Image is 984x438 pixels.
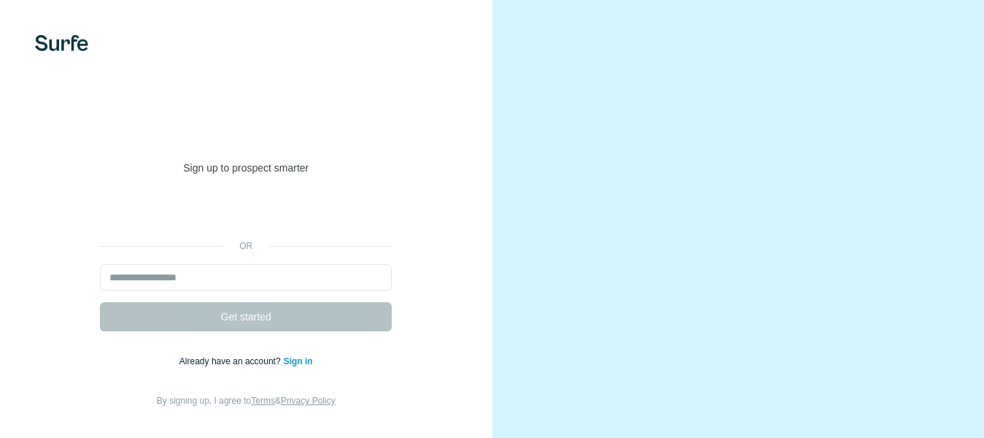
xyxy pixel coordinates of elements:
img: Surfe's logo [35,35,88,51]
span: Already have an account? [179,356,284,366]
a: Terms [251,396,275,406]
p: Sign up to prospect smarter [100,161,392,175]
span: By signing up, I agree to & [157,396,336,406]
a: Sign in [284,356,313,366]
a: Privacy Policy [281,396,336,406]
h1: Welcome to [GEOGRAPHIC_DATA] [100,99,392,158]
p: or [222,239,269,253]
iframe: Sign in with Google Button [93,197,399,229]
